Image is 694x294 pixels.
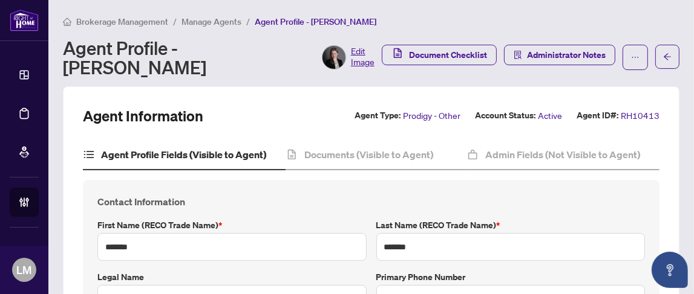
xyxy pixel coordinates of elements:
span: solution [514,51,522,59]
h2: Agent Information [83,106,203,126]
label: Primary Phone Number [376,270,646,284]
span: Agent Profile - [PERSON_NAME] [255,16,376,27]
span: RH10413 [621,109,660,123]
span: ellipsis [631,53,640,62]
label: Agent Type: [355,109,401,123]
span: Prodigy - Other [403,109,460,123]
button: Administrator Notes [504,45,615,65]
li: / [173,14,177,28]
span: Brokerage Management [76,16,168,27]
img: logo [10,9,39,31]
span: Document Checklist [409,45,487,65]
span: Administrator Notes [527,45,606,65]
span: Active [538,109,562,123]
span: LM [17,261,32,278]
span: arrow-left [663,53,672,61]
label: Account Status: [475,109,535,123]
div: Agent Profile - [PERSON_NAME] [63,38,375,77]
span: Edit Image [351,45,375,69]
label: Legal Name [97,270,367,284]
label: Last Name (RECO Trade Name) [376,219,646,232]
label: Agent ID#: [577,109,618,123]
h4: Contact Information [97,194,645,209]
h4: Agent Profile Fields (Visible to Agent) [101,147,266,162]
button: Document Checklist [382,45,497,65]
h4: Admin Fields (Not Visible to Agent) [485,147,640,162]
label: First Name (RECO Trade Name) [97,219,367,232]
li: / [246,14,250,28]
span: home [63,18,71,26]
h4: Documents (Visible to Agent) [304,147,433,162]
span: Manage Agents [182,16,241,27]
img: Profile Icon [322,46,345,69]
button: Open asap [652,252,688,288]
